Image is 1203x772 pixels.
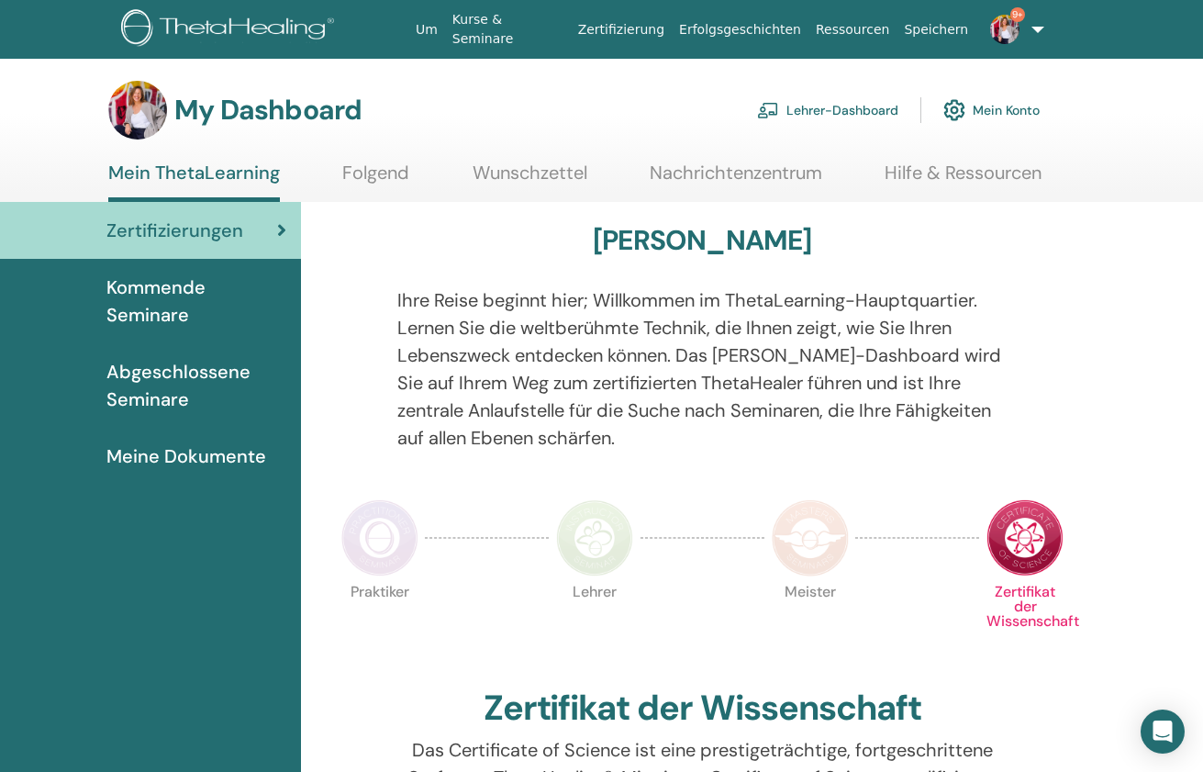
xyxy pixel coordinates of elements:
a: Um [408,13,445,47]
img: Practitioner [341,499,418,576]
p: Lehrer [556,585,633,662]
span: Abgeschlossene Seminare [106,358,286,413]
img: default.jpg [108,81,167,140]
img: Certificate of Science [986,499,1064,576]
a: Ressourcen [808,13,897,47]
p: Zertifikat der Wissenschaft [986,585,1064,662]
a: Hilfe & Ressourcen [885,162,1041,197]
span: 9+ [1010,7,1025,22]
img: logo.png [121,9,340,50]
p: Ihre Reise beginnt hier; Willkommen im ThetaLearning-Hauptquartier. Lernen Sie die weltberühmte T... [397,286,1007,452]
a: Mein ThetaLearning [108,162,280,202]
img: Instructor [556,499,633,576]
a: Folgend [342,162,409,197]
span: Zertifizierungen [106,217,243,244]
h2: Zertifikat der Wissenschaft [484,688,922,730]
h3: My Dashboard [174,94,362,127]
img: Master [772,499,849,576]
img: default.jpg [990,15,1019,44]
a: Wunschzettel [473,162,587,197]
div: Open Intercom Messenger [1141,710,1185,754]
span: Kommende Seminare [106,274,286,329]
a: Kurse & Seminare [445,3,571,56]
img: chalkboard-teacher.svg [757,102,779,118]
a: Nachrichtenzentrum [650,162,822,197]
a: Zertifizierung [571,13,672,47]
a: Speichern [897,13,975,47]
h3: [PERSON_NAME] [593,224,812,257]
img: cog.svg [943,95,965,126]
p: Praktiker [341,585,418,662]
a: Erfolgsgeschichten [672,13,808,47]
a: Lehrer-Dashboard [757,90,898,130]
p: Meister [772,585,849,662]
span: Meine Dokumente [106,442,266,470]
a: Mein Konto [943,90,1040,130]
